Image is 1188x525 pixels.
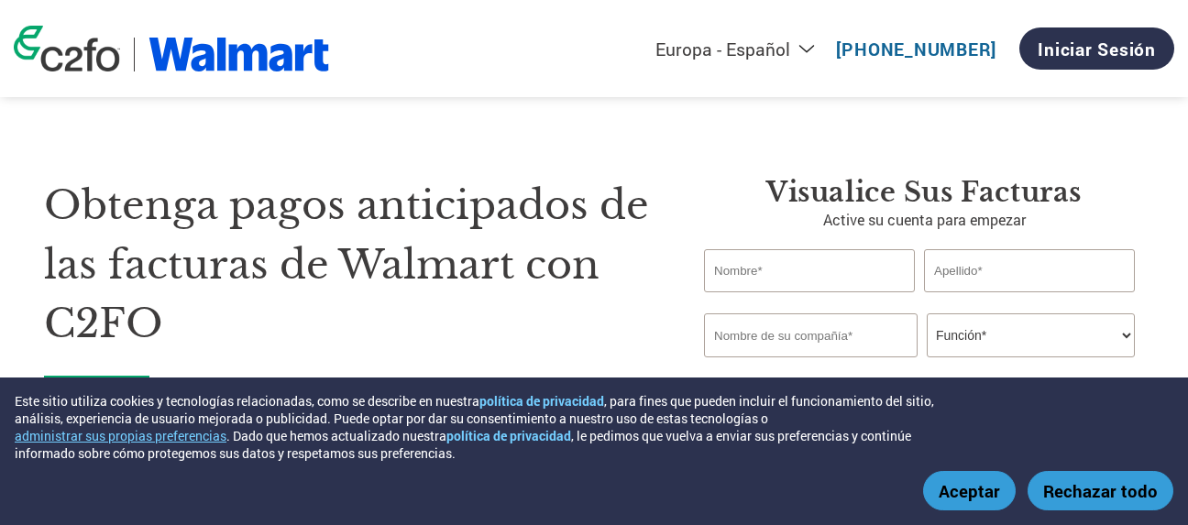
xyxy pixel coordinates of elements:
[1028,471,1173,510] button: Rechazar todo
[836,38,996,60] a: [PHONE_NUMBER]
[924,249,1135,292] input: Apellido*
[148,38,329,71] img: Walmart
[1019,27,1174,70] a: Iniciar sesión
[44,176,649,354] h1: Obtenga pagos anticipados de las facturas de Walmart con C2FO
[14,26,120,71] img: c2fo logo
[704,294,915,306] div: Invalid first name or first name is too long
[15,392,935,462] div: Este sitio utiliza cookies y tecnologías relacionadas, como se describe en nuestra , para fines q...
[704,313,918,357] input: Nombre de su compañía*
[704,359,1135,371] div: Invalid company name or company name is too long
[704,209,1144,231] p: Active su cuenta para empezar
[704,176,1144,209] h3: Visualice sus facturas
[923,471,1016,510] button: Aceptar
[479,392,604,410] a: política de privacidad
[15,427,226,444] button: administrar sus propias preferencias
[704,249,915,292] input: Nombre*
[927,313,1135,357] select: Title/Role
[924,294,1135,306] div: Invalid last name or last name is too long
[446,427,571,444] a: política de privacidad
